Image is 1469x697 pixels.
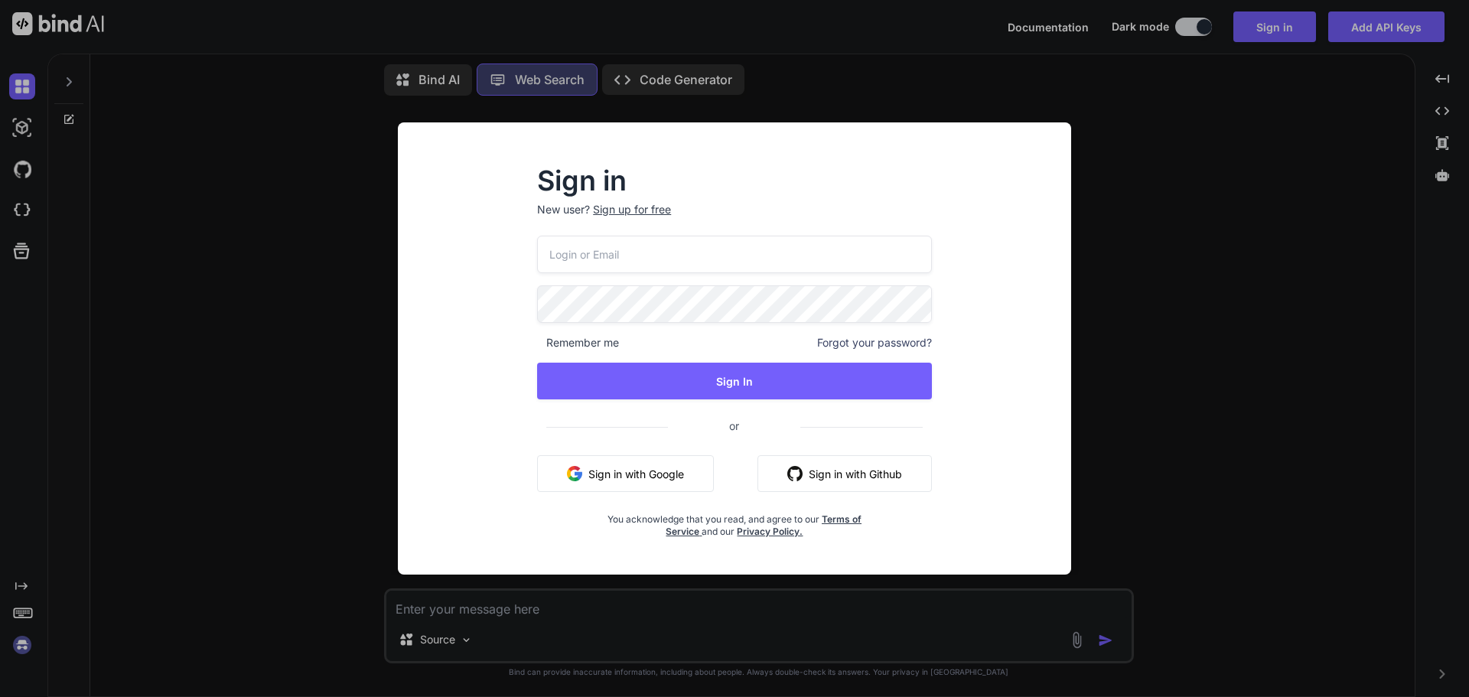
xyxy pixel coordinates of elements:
a: Terms of Service [666,513,862,537]
input: Login or Email [537,236,932,273]
img: google [567,466,582,481]
img: github [787,466,803,481]
div: Sign up for free [593,202,671,217]
h2: Sign in [537,168,932,193]
span: Remember me [537,335,619,350]
span: or [668,407,800,445]
a: Privacy Policy. [737,526,803,537]
div: You acknowledge that you read, and agree to our and our [603,504,866,538]
button: Sign in with Github [757,455,932,492]
p: New user? [537,202,932,236]
span: Forgot your password? [817,335,932,350]
button: Sign in with Google [537,455,714,492]
button: Sign In [537,363,932,399]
